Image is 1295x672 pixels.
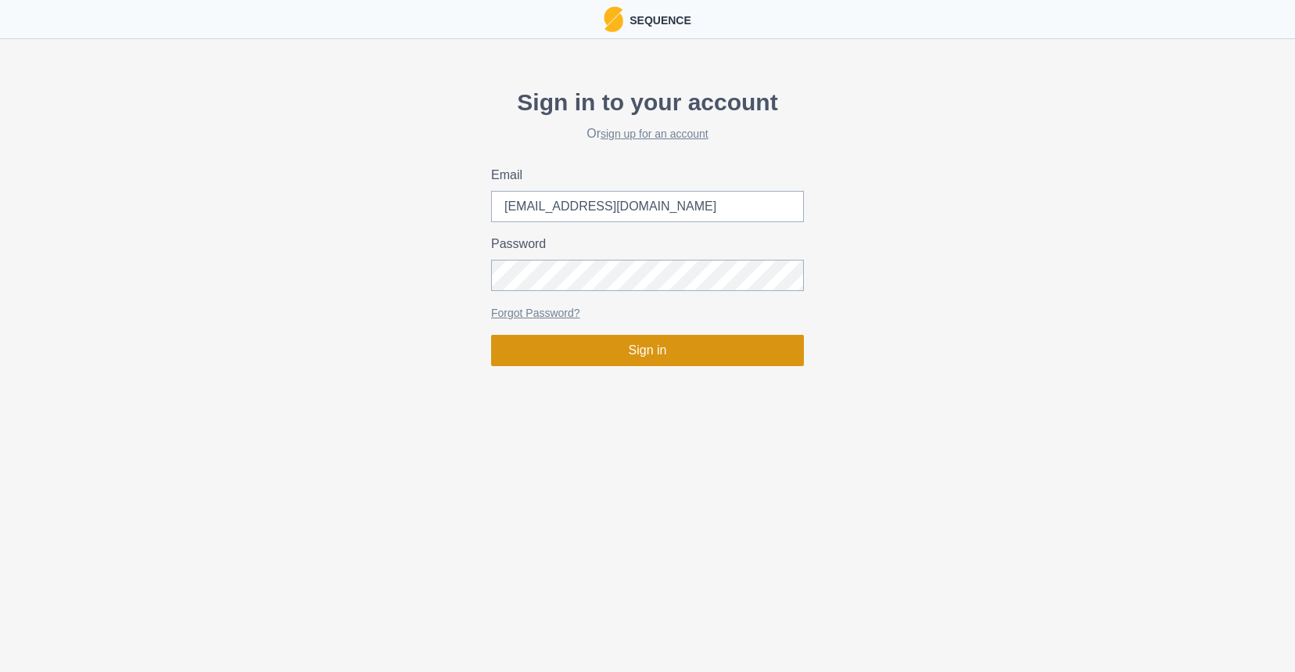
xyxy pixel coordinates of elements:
img: Logo [604,6,623,32]
label: Email [491,166,795,185]
p: Sequence [623,9,691,29]
a: sign up for an account [601,128,708,140]
label: Password [491,235,795,253]
p: Sign in to your account [491,84,804,120]
a: LogoSequence [604,6,691,32]
button: Sign in [491,335,804,366]
h2: Or [491,126,804,141]
a: Forgot Password? [491,307,580,319]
